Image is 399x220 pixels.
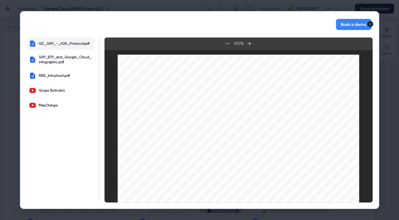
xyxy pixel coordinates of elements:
button: Book a demo [336,19,371,30]
div: MasOrange [39,103,58,108]
div: GC_SAP_-_A2A_Protocol.pdf [39,41,90,46]
button: Grupo Boticário [27,84,94,97]
button: MasOrange [27,99,94,111]
button: SAP_BTP_and_Google_Cloud_infographic.pdf [27,52,94,67]
div: Grupo Boticário [39,88,65,93]
div: SAP_BTP_and_Google_Cloud_infographic.pdf [39,55,92,64]
div: RISE_Infosheet.pdf [39,73,70,78]
div: 100 % [232,40,245,47]
button: RISE_Infosheet.pdf [27,69,94,82]
button: GC_SAP_-_A2A_Protocol.pdf [27,37,94,50]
